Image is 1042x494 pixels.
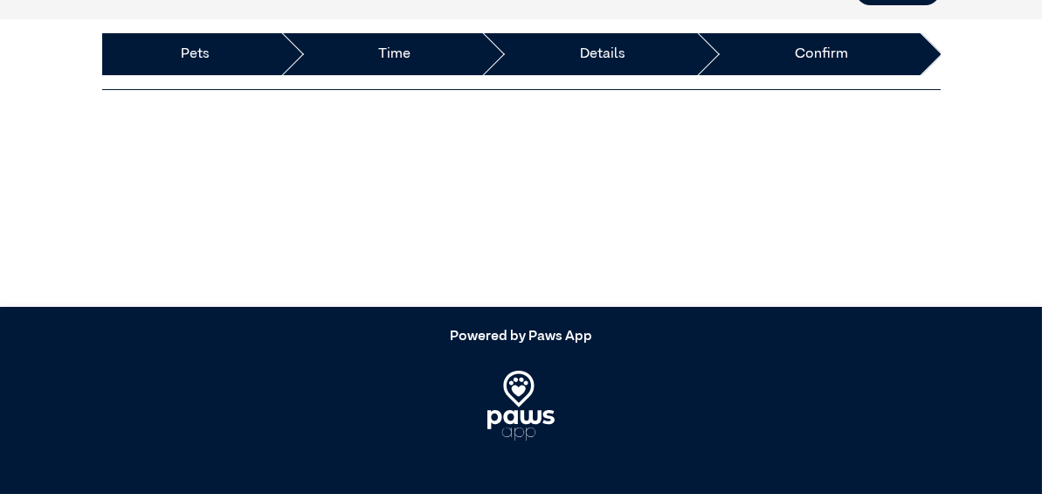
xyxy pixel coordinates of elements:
img: PawsApp [487,371,555,441]
h5: Powered by Paws App [102,329,941,345]
a: Pets [181,44,210,65]
a: Confirm [795,44,848,65]
a: Details [580,44,625,65]
a: Time [378,44,411,65]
